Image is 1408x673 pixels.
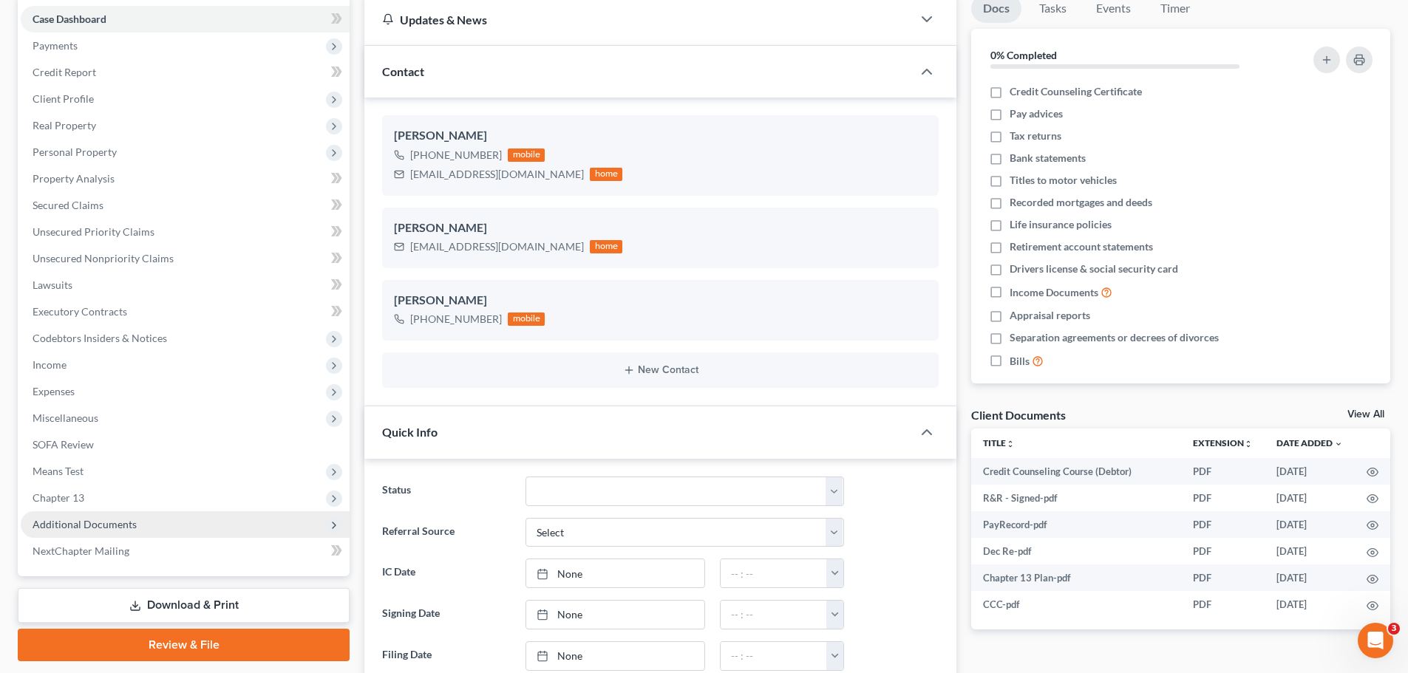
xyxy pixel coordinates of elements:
[33,518,137,530] span: Additional Documents
[1181,564,1265,591] td: PDF
[971,564,1181,591] td: Chapter 13 Plan-pdf
[375,518,517,547] label: Referral Source
[1388,623,1400,635] span: 3
[1193,437,1253,448] a: Extensionunfold_more
[1010,330,1219,345] span: Separation agreements or decrees of divorces
[33,491,84,504] span: Chapter 13
[1265,458,1355,485] td: [DATE]
[21,538,350,564] a: NextChapter Mailing
[33,225,154,238] span: Unsecured Priority Claims
[33,544,129,557] span: NextChapter Mailing
[410,239,584,254] div: [EMAIL_ADDRESS][DOMAIN_NAME]
[1010,151,1086,165] span: Bank statements
[21,192,350,219] a: Secured Claims
[375,558,517,588] label: IC Date
[410,167,584,182] div: [EMAIL_ADDRESS][DOMAIN_NAME]
[21,59,350,86] a: Credit Report
[33,199,103,211] span: Secured Claims
[508,312,545,326] div: mobile
[1006,440,1015,448] i: unfold_more
[33,385,75,397] span: Expenses
[1334,440,1343,448] i: expand_more
[1265,485,1355,511] td: [DATE]
[971,538,1181,564] td: Dec Re-pdf
[33,305,127,318] span: Executory Contracts
[21,431,350,458] a: SOFA Review
[21,272,350,298] a: Lawsuits
[375,600,517,629] label: Signing Date
[526,642,704,670] a: None
[382,64,424,78] span: Contact
[1276,437,1343,448] a: Date Added expand_more
[1244,440,1253,448] i: unfold_more
[1265,591,1355,618] td: [DATE]
[33,119,96,131] span: Real Property
[33,358,67,371] span: Income
[382,425,438,439] span: Quick Info
[33,465,84,477] span: Means Test
[18,588,350,623] a: Download & Print
[33,66,96,78] span: Credit Report
[1010,84,1142,99] span: Credit Counseling Certificate
[1358,623,1393,658] iframe: Intercom live chat
[721,642,827,670] input: -- : --
[33,252,174,264] span: Unsecured Nonpriority Claims
[1010,239,1153,254] span: Retirement account statements
[1010,106,1063,121] span: Pay advices
[1010,195,1152,210] span: Recorded mortgages and deeds
[721,601,827,629] input: -- : --
[526,559,704,587] a: None
[1181,458,1265,485] td: PDF
[33,411,98,424] span: Miscellaneous
[21,165,350,192] a: Property Analysis
[1010,285,1098,300] span: Income Documents
[1181,511,1265,538] td: PDF
[971,407,1066,423] div: Client Documents
[33,172,115,185] span: Property Analysis
[394,127,927,145] div: [PERSON_NAME]
[394,219,927,237] div: [PERSON_NAME]
[21,245,350,272] a: Unsecured Nonpriority Claims
[990,49,1057,61] strong: 0% Completed
[1347,409,1384,420] a: View All
[382,12,894,27] div: Updates & News
[971,511,1181,538] td: PayRecord-pdf
[33,279,72,291] span: Lawsuits
[971,485,1181,511] td: R&R - Signed-pdf
[1265,511,1355,538] td: [DATE]
[526,601,704,629] a: None
[590,240,622,253] div: home
[1010,217,1112,232] span: Life insurance policies
[21,219,350,245] a: Unsecured Priority Claims
[721,559,827,587] input: -- : --
[410,148,502,163] div: [PHONE_NUMBER]
[394,292,927,310] div: [PERSON_NAME]
[983,437,1015,448] a: Titleunfold_more
[33,146,117,158] span: Personal Property
[971,458,1181,485] td: Credit Counseling Course (Debtor)
[1010,262,1178,276] span: Drivers license & social security card
[33,332,167,344] span: Codebtors Insiders & Notices
[410,312,502,327] div: [PHONE_NUMBER]
[33,92,94,105] span: Client Profile
[1265,538,1355,564] td: [DATE]
[375,476,517,506] label: Status
[33,39,78,52] span: Payments
[18,629,350,661] a: Review & File
[21,6,350,33] a: Case Dashboard
[971,591,1181,618] td: CCC-pdf
[1265,564,1355,591] td: [DATE]
[1181,538,1265,564] td: PDF
[1181,591,1265,618] td: PDF
[1010,129,1061,143] span: Tax returns
[1010,354,1030,369] span: Bills
[1010,308,1090,323] span: Appraisal reports
[1181,485,1265,511] td: PDF
[33,438,94,451] span: SOFA Review
[1010,173,1117,188] span: Titles to motor vehicles
[590,168,622,181] div: home
[33,13,106,25] span: Case Dashboard
[508,148,545,162] div: mobile
[375,641,517,671] label: Filing Date
[21,298,350,325] a: Executory Contracts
